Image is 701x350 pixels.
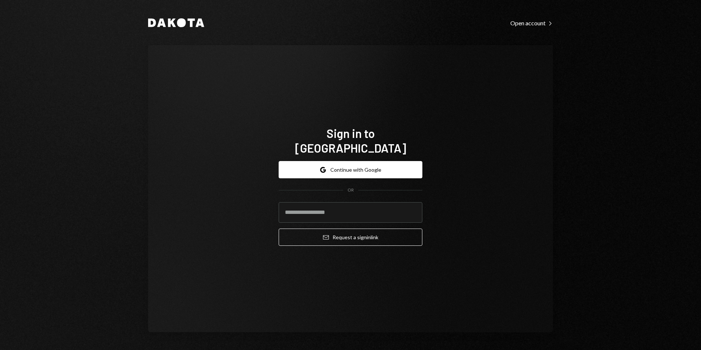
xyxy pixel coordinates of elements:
[510,19,553,27] a: Open account
[279,161,422,178] button: Continue with Google
[348,187,354,193] div: OR
[279,126,422,155] h1: Sign in to [GEOGRAPHIC_DATA]
[279,229,422,246] button: Request a signinlink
